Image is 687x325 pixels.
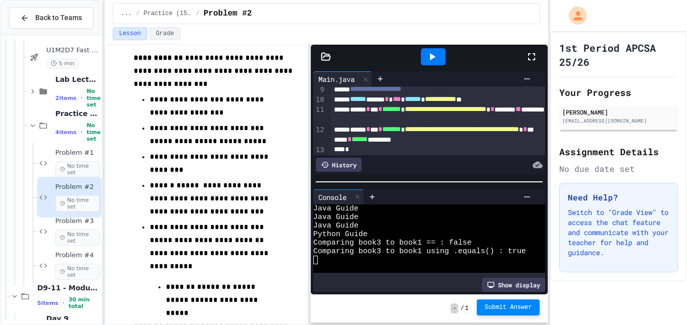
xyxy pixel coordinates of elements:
[313,230,368,239] span: Python Guide
[35,13,82,23] span: Back to Teams
[55,195,100,211] span: No time set
[313,213,359,222] span: Java Guide
[313,71,372,86] div: Main.java
[313,85,326,95] div: 9
[313,145,326,155] div: 13
[451,303,458,313] span: -
[559,41,678,69] h1: 1st Period APCSA 25/26
[313,192,352,202] div: Console
[121,10,132,18] span: ...
[55,129,76,136] span: 4 items
[460,304,464,312] span: /
[46,314,100,323] span: Day 9
[68,296,100,309] span: 30 min total
[9,7,94,29] button: Back to Teams
[559,145,678,159] h2: Assignment Details
[55,109,100,118] span: Practice (15 mins)
[55,251,100,260] span: Problem #4
[562,117,675,125] div: [EMAIL_ADDRESS][DOMAIN_NAME]
[37,283,100,292] span: D9-11 - Module Wrap Up
[62,299,64,307] span: •
[55,75,100,84] span: Lab Lecture (20 mins)
[558,4,589,27] div: My Account
[204,8,252,20] span: Problem #2
[80,128,82,136] span: •
[313,222,359,230] span: Java Guide
[37,300,58,306] span: 5 items
[55,230,100,246] span: No time set
[55,183,100,191] span: Problem #2
[313,247,526,256] span: Comparing book3 to book1 using .equals() : true
[313,239,472,247] span: Comparing book3 to book1 == : false
[113,27,147,40] button: Lesson
[477,299,540,315] button: Submit Answer
[313,204,359,213] span: Java Guide
[562,107,675,117] div: [PERSON_NAME]
[87,88,101,108] span: No time set
[482,278,545,292] div: Show display
[313,105,326,125] div: 11
[313,95,326,105] div: 10
[55,217,100,226] span: Problem #3
[46,59,79,68] span: 5 min
[313,125,326,145] div: 12
[316,158,362,172] div: History
[87,122,101,142] span: No time set
[559,85,678,99] h2: Your Progress
[55,95,76,101] span: 2 items
[485,303,532,311] span: Submit Answer
[313,74,360,84] div: Main.java
[559,163,678,175] div: No due date set
[136,10,139,18] span: /
[196,10,200,18] span: /
[55,264,100,280] span: No time set
[568,191,669,203] h3: Need Help?
[465,304,469,312] span: 1
[144,10,192,18] span: Practice (15 mins)
[313,189,364,204] div: Console
[46,46,100,55] span: U1M2D7 Fast Start
[149,27,181,40] button: Grade
[55,161,100,177] span: No time set
[80,94,82,102] span: •
[55,149,100,157] span: Problem #1
[568,207,669,258] p: Switch to "Grade View" to access the chat feature and communicate with your teacher for help and ...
